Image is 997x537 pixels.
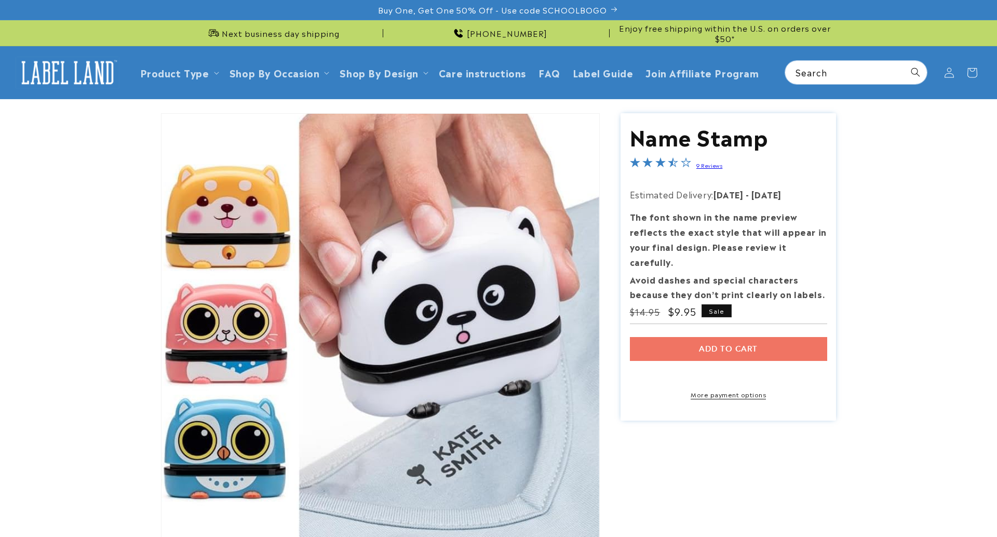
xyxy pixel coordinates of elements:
[433,60,532,85] a: Care instructions
[573,66,634,78] span: Label Guide
[630,187,827,202] p: Estimated Delivery:
[630,305,661,318] s: $14.95
[340,65,418,79] a: Shop By Design
[16,57,119,89] img: Label Land
[532,60,567,85] a: FAQ
[702,304,732,317] span: Sale
[567,60,640,85] a: Label Guide
[378,5,607,15] span: Buy One, Get One 50% Off - Use code SCHOOLBOGO
[161,20,383,46] div: Announcement
[439,66,526,78] span: Care instructions
[134,60,223,85] summary: Product Type
[630,123,827,150] h1: Name Stamp
[538,66,560,78] span: FAQ
[751,188,782,200] strong: [DATE]
[904,61,927,84] button: Search
[668,304,697,318] span: $9.95
[696,162,722,169] a: 9 Reviews
[630,210,827,267] strong: The font shown in the name preview reflects the exact style that will appear in your final design...
[630,158,691,171] span: 3.3-star overall rating
[222,28,340,38] span: Next business day shipping
[333,60,432,85] summary: Shop By Design
[230,66,320,78] span: Shop By Occasion
[713,188,744,200] strong: [DATE]
[12,52,124,92] a: Label Land
[387,20,610,46] div: Announcement
[614,23,836,43] span: Enjoy free shipping within the U.S. on orders over $50*
[467,28,547,38] span: [PHONE_NUMBER]
[223,60,334,85] summary: Shop By Occasion
[630,273,825,301] strong: Avoid dashes and special characters because they don’t print clearly on labels.
[639,60,765,85] a: Join Affiliate Program
[630,390,827,399] a: More payment options
[140,65,209,79] a: Product Type
[645,66,759,78] span: Join Affiliate Program
[746,188,749,200] strong: -
[614,20,836,46] div: Announcement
